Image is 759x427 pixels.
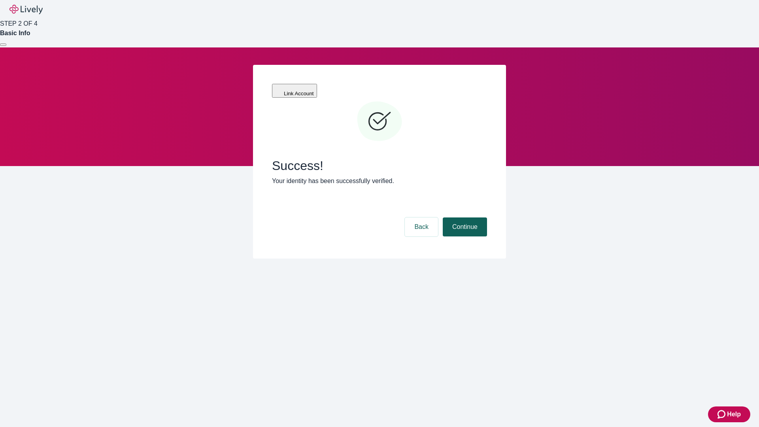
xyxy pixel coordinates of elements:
button: Back [405,217,438,236]
button: Link Account [272,84,317,98]
svg: Zendesk support icon [717,410,727,419]
span: Success! [272,158,487,173]
svg: Checkmark icon [356,98,403,145]
span: Help [727,410,741,419]
p: Your identity has been successfully verified. [272,176,487,186]
img: Lively [9,5,43,14]
button: Continue [443,217,487,236]
button: Zendesk support iconHelp [708,406,750,422]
